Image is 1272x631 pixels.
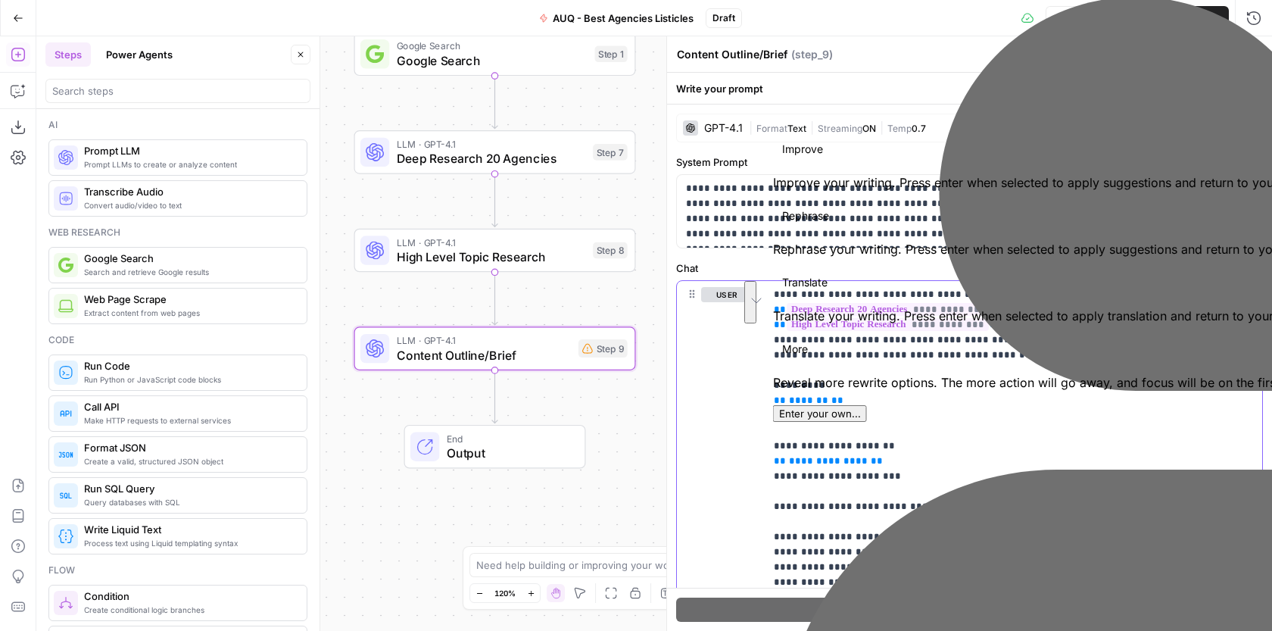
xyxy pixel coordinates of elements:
[354,326,636,370] div: LLM · GPT-4.1Content Outline/BriefStep 9
[84,537,295,549] span: Process text using Liquid templating syntax
[48,564,307,577] div: Flow
[84,266,295,278] span: Search and retrieve Google results
[84,251,295,266] span: Google Search
[48,226,307,239] div: Web research
[492,76,497,129] g: Edge from step_1 to step_7
[676,261,1263,276] label: Chat
[84,522,295,537] span: Write Liquid Text
[84,373,295,386] span: Run Python or JavaScript code blocks
[397,346,571,364] span: Content Outline/Brief
[48,118,307,132] div: Ai
[397,235,586,249] span: LLM · GPT-4.1
[593,144,628,161] div: Step 7
[84,307,295,319] span: Extract content from web pages
[593,242,628,259] div: Step 8
[749,120,756,135] span: |
[84,184,295,199] span: Transcribe Audio
[84,440,295,455] span: Format JSON
[492,370,497,423] g: Edge from step_9 to end
[84,481,295,496] span: Run SQL Query
[756,123,787,134] span: Format
[492,272,497,325] g: Edge from step_8 to step_9
[397,52,588,70] span: Google Search
[84,199,295,211] span: Convert audio/video to text
[84,292,295,307] span: Web Page Scrape
[84,399,295,414] span: Call API
[84,414,295,426] span: Make HTTP requests to external services
[354,130,636,174] div: LLM · GPT-4.1Deep Research 20 AgenciesStep 7
[447,431,570,445] span: End
[397,149,586,167] span: Deep Research 20 Agencies
[704,123,743,133] div: GPT-4.1
[84,158,295,170] span: Prompt LLMs to create or analyze content
[578,339,628,358] div: Step 9
[45,42,91,67] button: Steps
[84,358,295,373] span: Run Code
[677,47,787,62] textarea: Content Outline/Brief
[48,333,307,347] div: Code
[84,589,295,604] span: Condition
[84,143,295,158] span: Prompt LLM
[701,287,753,302] button: user
[494,587,516,599] span: 120%
[354,229,636,273] div: LLM · GPT-4.1High Level Topic ResearchStep 8
[397,333,571,348] span: LLM · GPT-4.1
[492,174,497,227] g: Edge from step_7 to step_8
[447,444,570,462] span: Output
[676,598,1263,622] button: Test
[97,42,182,67] button: Power Agents
[84,496,295,508] span: Query databases with SQL
[397,248,586,266] span: High Level Topic Research
[397,137,586,152] span: LLM · GPT-4.1
[354,425,636,469] div: EndOutput
[354,33,636,77] div: Google SearchGoogle SearchStep 1
[84,604,295,616] span: Create conditional logic branches
[84,455,295,467] span: Create a valid, structured JSON object
[397,39,588,53] span: Google Search
[676,155,1263,170] label: System Prompt
[595,46,628,63] div: Step 1
[52,83,304,98] input: Search steps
